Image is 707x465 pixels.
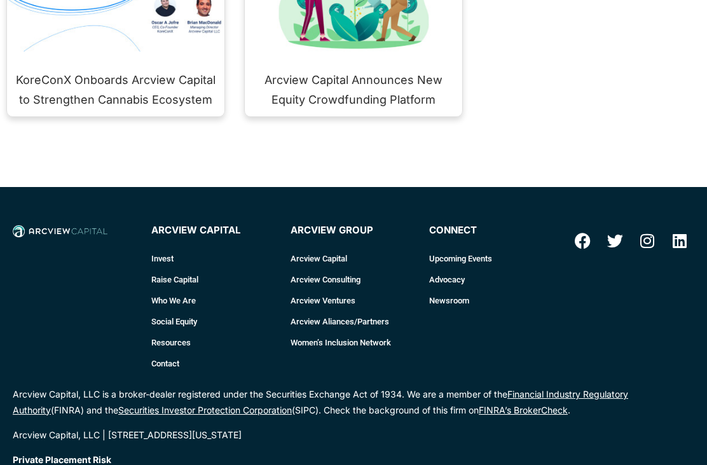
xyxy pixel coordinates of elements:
a: Who We Are [151,290,277,311]
a: Arcview Aliances/Partners [291,311,416,332]
a: Raise Capital [151,269,277,290]
a: Arcview Ventures [291,290,416,311]
a: Invest [151,248,277,269]
a: FINRA’s BrokerCheck [479,405,568,415]
a: Financial Industry Regulatory Authority [13,389,628,415]
a: Arcview Capital [291,248,416,269]
a: Contact [151,353,277,374]
a: Securities Investor Protection Corporation [118,405,292,415]
a: Newsroom [429,290,555,311]
p: Arcview Capital, LLC is a broker-dealer registered under the Securities Exchange Act of 1934. We ... [13,387,694,418]
a: Upcoming Events [429,248,555,269]
a: Resources [151,332,277,353]
a: KoreConX Onboards Arcview Capital to Strengthen Cannabis Ecosystem [16,73,216,106]
a: Arcview Capital Announces New Equity Crowdfunding Platform [264,73,443,106]
a: Advocacy [429,269,555,290]
strong: Private Placement Risk [13,454,111,465]
div: Arcview Capital, LLC | [STREET_ADDRESS][US_STATE] [13,431,694,440]
a: Women’s Inclusion Network [291,332,416,353]
a: Arcview Consulting [291,269,416,290]
h4: Arcview Capital [151,225,277,236]
h4: Arcview Group [291,225,416,236]
a: Social Equity [151,311,277,332]
h4: connect [429,225,555,236]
